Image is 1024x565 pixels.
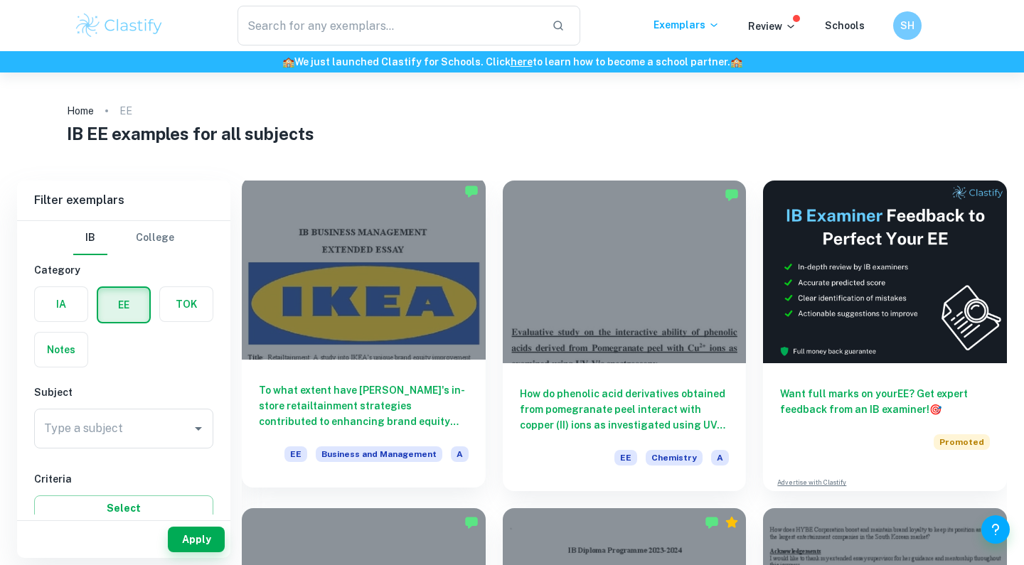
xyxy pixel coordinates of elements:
img: Clastify logo [74,11,164,40]
p: Review [748,18,796,34]
button: IA [35,287,87,321]
button: Help and Feedback [981,515,1010,544]
a: Advertise with Clastify [777,478,846,488]
button: Apply [168,527,225,552]
div: Filter type choice [73,221,174,255]
h6: Criteria [34,471,213,487]
h6: Category [34,262,213,278]
span: Business and Management [316,446,442,462]
p: Exemplars [654,17,720,33]
button: IB [73,221,107,255]
button: College [136,221,174,255]
input: Search for any exemplars... [238,6,540,45]
a: Schools [825,20,865,31]
span: A [451,446,469,462]
h6: Subject [34,384,213,400]
img: Marked [705,515,719,529]
a: here [511,56,533,68]
span: A [711,450,729,466]
button: Select [34,495,213,521]
span: 🏫 [730,56,742,68]
span: 🏫 [282,56,294,68]
h6: To what extent have [PERSON_NAME]'s in-store retailtainment strategies contributed to enhancing b... [259,382,469,429]
img: Marked [725,188,739,202]
a: To what extent have [PERSON_NAME]'s in-store retailtainment strategies contributed to enhancing b... [242,181,486,491]
img: Marked [464,184,479,198]
img: Marked [464,515,479,529]
a: Want full marks on yourEE? Get expert feedback from an IB examiner!PromotedAdvertise with Clastify [763,181,1007,491]
button: TOK [160,287,213,321]
h1: IB EE examples for all subjects [67,121,958,146]
button: EE [98,288,149,322]
span: EE [284,446,307,462]
span: Promoted [934,434,990,450]
p: EE [119,103,132,119]
h6: How do phenolic acid derivatives obtained from pomegranate peel interact with copper (II) ions as... [520,386,730,433]
div: Premium [725,515,739,529]
h6: Want full marks on your EE ? Get expert feedback from an IB examiner! [780,386,990,417]
span: Chemistry [646,450,703,466]
h6: We just launched Clastify for Schools. Click to learn how to become a school partner. [3,54,1021,70]
button: Notes [35,333,87,367]
span: EE [614,450,637,466]
h6: SH [900,18,916,33]
button: SH [893,11,922,40]
a: Home [67,101,94,121]
a: How do phenolic acid derivatives obtained from pomegranate peel interact with copper (II) ions as... [503,181,747,491]
h6: Filter exemplars [17,181,230,220]
img: Thumbnail [763,181,1007,363]
span: 🎯 [929,404,942,415]
button: Open [188,419,208,438]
